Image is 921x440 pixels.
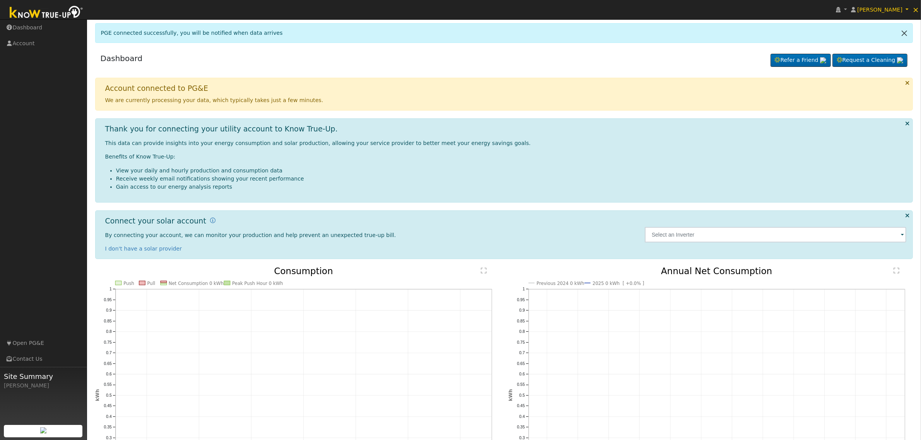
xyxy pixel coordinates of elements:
[104,362,112,366] text: 0.65
[519,351,525,355] text: 0.7
[232,281,283,286] text: Peak Push Hour 0 kWh
[95,23,913,43] div: PGE connected successfully, you will be notified when data arrives
[104,298,112,302] text: 0.95
[105,124,338,133] h1: Thank you for connecting your utility account to Know True-Up.
[105,153,907,161] p: Benefits of Know True-Up:
[517,362,525,366] text: 0.65
[519,329,525,334] text: 0.8
[106,372,112,376] text: 0.6
[661,266,772,276] text: Annual Net Consumption
[106,329,112,334] text: 0.8
[519,372,525,376] text: 0.6
[593,281,644,286] text: 2025 0 kWh [ +0.0% ]
[104,383,112,387] text: 0.55
[857,7,902,13] span: [PERSON_NAME]
[116,183,907,191] li: Gain access to our energy analysis reports
[105,217,206,225] h1: Connect your solar account
[519,393,525,397] text: 0.5
[771,54,831,67] a: Refer a Friend
[109,287,112,292] text: 1
[517,404,525,408] text: 0.45
[4,382,83,390] div: [PERSON_NAME]
[104,340,112,344] text: 0.75
[519,309,525,313] text: 0.9
[481,267,487,274] text: 
[519,414,525,419] text: 0.4
[507,389,513,401] text: kWh
[104,319,112,323] text: 0.85
[897,57,903,63] img: retrieve
[105,140,531,146] span: This data can provide insights into your energy consumption and solar production, allowing your s...
[101,54,143,63] a: Dashboard
[106,351,112,355] text: 0.7
[105,97,323,103] span: We are currently processing your data, which typically takes just a few minutes.
[912,5,919,14] span: ×
[105,246,182,252] a: I don't have a solar provider
[116,167,907,175] li: View your daily and hourly production and consumption data
[104,404,112,408] text: 0.45
[6,4,87,22] img: Know True-Up
[105,84,208,93] h1: Account connected to PG&E
[4,371,83,382] span: Site Summary
[123,281,134,286] text: Push
[106,436,112,440] text: 0.3
[517,425,525,430] text: 0.35
[94,389,100,401] text: kWh
[169,281,224,286] text: Net Consumption 0 kWh
[147,281,155,286] text: Pull
[105,232,396,238] span: By connecting your account, we can monitor your production and help prevent an unexpected true-up...
[517,340,525,344] text: 0.75
[106,414,112,419] text: 0.4
[517,298,525,302] text: 0.95
[104,425,112,430] text: 0.35
[517,383,525,387] text: 0.55
[537,281,584,286] text: Previous 2024 0 kWh
[274,266,333,276] text: Consumption
[116,175,907,183] li: Receive weekly email notifications showing your recent performance
[894,267,900,274] text: 
[517,319,525,323] text: 0.85
[820,57,826,63] img: retrieve
[896,24,912,43] a: Close
[519,436,525,440] text: 0.3
[832,54,907,67] a: Request a Cleaning
[106,309,112,313] text: 0.9
[40,427,46,433] img: retrieve
[645,227,907,242] input: Select an Inverter
[106,393,112,397] text: 0.5
[523,287,525,292] text: 1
